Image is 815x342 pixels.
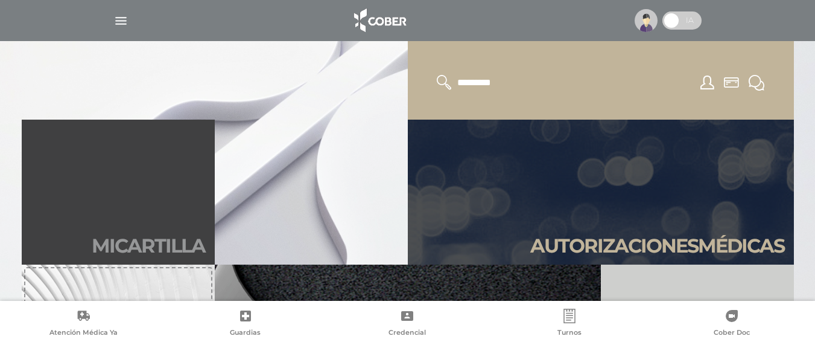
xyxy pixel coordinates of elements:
span: Guardias [230,328,261,339]
a: Turnos [489,309,651,340]
img: logo_cober_home-white.png [347,6,411,35]
span: Turnos [557,328,582,339]
a: Micartilla [22,120,215,265]
img: Cober_menu-lines-white.svg [113,13,128,28]
a: Credencial [326,309,489,340]
span: Atención Médica Ya [49,328,118,339]
span: Credencial [388,328,426,339]
h2: Autori zaciones médicas [530,234,784,257]
h2: Mi car tilla [92,234,205,257]
a: Autorizacionesmédicas [408,120,794,265]
span: Cober Doc [714,328,750,339]
a: Guardias [165,309,327,340]
a: Atención Médica Ya [2,309,165,340]
img: profile-placeholder.svg [635,9,658,32]
a: Cober Doc [650,309,813,340]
